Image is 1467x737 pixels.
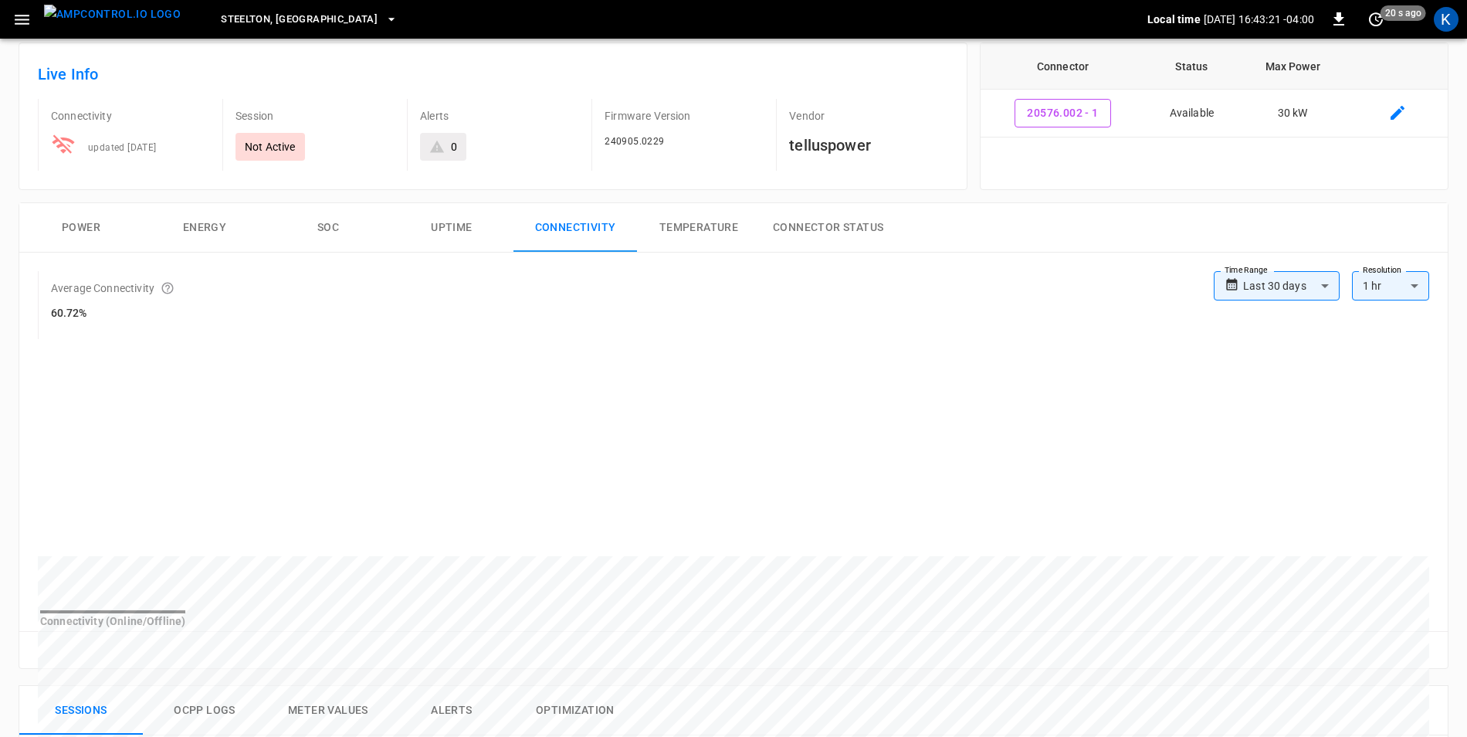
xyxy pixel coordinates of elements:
button: set refresh interval [1364,7,1388,32]
th: Status [1145,43,1238,90]
td: 30 kW [1238,90,1347,138]
div: 1 hr [1352,271,1429,301]
th: Max Power [1238,43,1347,90]
p: Connectivity [51,108,210,124]
table: connector table [981,43,1448,138]
p: Firmware Version [605,108,764,124]
p: Alerts [420,108,579,124]
td: Available [1145,90,1238,138]
button: Temperature [637,203,761,253]
p: Session [235,108,395,124]
div: Last 30 days [1243,271,1340,301]
button: Alerts [390,686,513,735]
div: profile-icon [1434,7,1459,32]
button: Optimization [513,686,637,735]
button: Connector Status [761,203,896,253]
button: Energy [143,203,266,253]
span: 240905.0229 [605,136,664,147]
img: ampcontrol.io logo [44,5,181,24]
h6: telluspower [789,133,948,158]
span: 20 s ago [1381,5,1426,21]
p: Vendor [789,108,948,124]
label: Resolution [1363,264,1401,277]
button: Connectivity [513,203,637,253]
button: 20576.002 - 1 [1015,99,1110,127]
button: Uptime [390,203,513,253]
button: Sessions [19,686,143,735]
p: Not Active [245,139,296,155]
button: Ocpp logs [143,686,266,735]
div: 0 [451,139,457,155]
p: Average Connectivity [51,280,154,296]
button: Steelton, [GEOGRAPHIC_DATA] [215,5,404,35]
th: Connector [981,43,1144,90]
h6: Live Info [38,62,948,87]
button: SOC [266,203,390,253]
span: Steelton, [GEOGRAPHIC_DATA] [221,11,378,29]
h6: 60.72% [51,305,174,322]
button: Power [19,203,143,253]
p: [DATE] 16:43:21 -04:00 [1204,12,1314,27]
button: Meter Values [266,686,390,735]
span: updated [DATE] [88,142,157,153]
label: Time Range [1225,264,1268,277]
p: Local time [1147,12,1201,27]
